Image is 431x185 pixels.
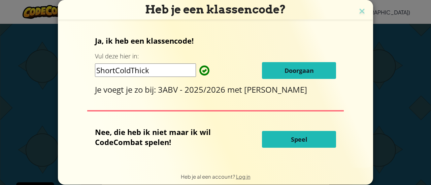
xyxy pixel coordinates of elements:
[227,84,244,95] span: met
[244,84,307,95] span: [PERSON_NAME]
[95,52,139,60] label: Vul deze hier in:
[95,36,336,46] p: Ja, ik heb een klassencode!
[285,66,314,75] span: Doorgaan
[262,62,336,79] button: Doorgaan
[95,127,229,147] p: Nee, die heb ik niet maar ik wil CodeCombat spelen!
[145,3,286,16] span: Heb je een klassencode?
[358,7,366,17] img: close icon
[262,131,336,148] button: Speel
[291,135,307,143] span: Speel
[158,84,227,95] span: 3ABV - 2025/2026
[95,84,158,95] span: Je voegt je zo bij:
[236,173,251,180] a: Log in
[181,173,236,180] span: Heb je al een account?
